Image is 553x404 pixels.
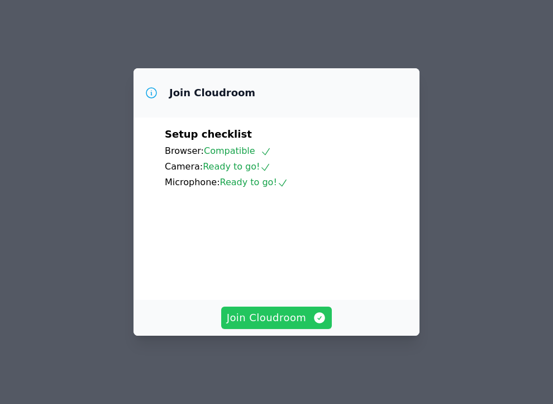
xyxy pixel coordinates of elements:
[169,86,255,100] h3: Join Cloudroom
[165,177,220,187] span: Microphone:
[165,128,252,140] span: Setup checklist
[220,177,288,187] span: Ready to go!
[227,310,327,326] span: Join Cloudroom
[204,145,271,156] span: Compatible
[165,161,203,172] span: Camera:
[221,307,332,329] button: Join Cloudroom
[203,161,271,172] span: Ready to go!
[165,145,204,156] span: Browser:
